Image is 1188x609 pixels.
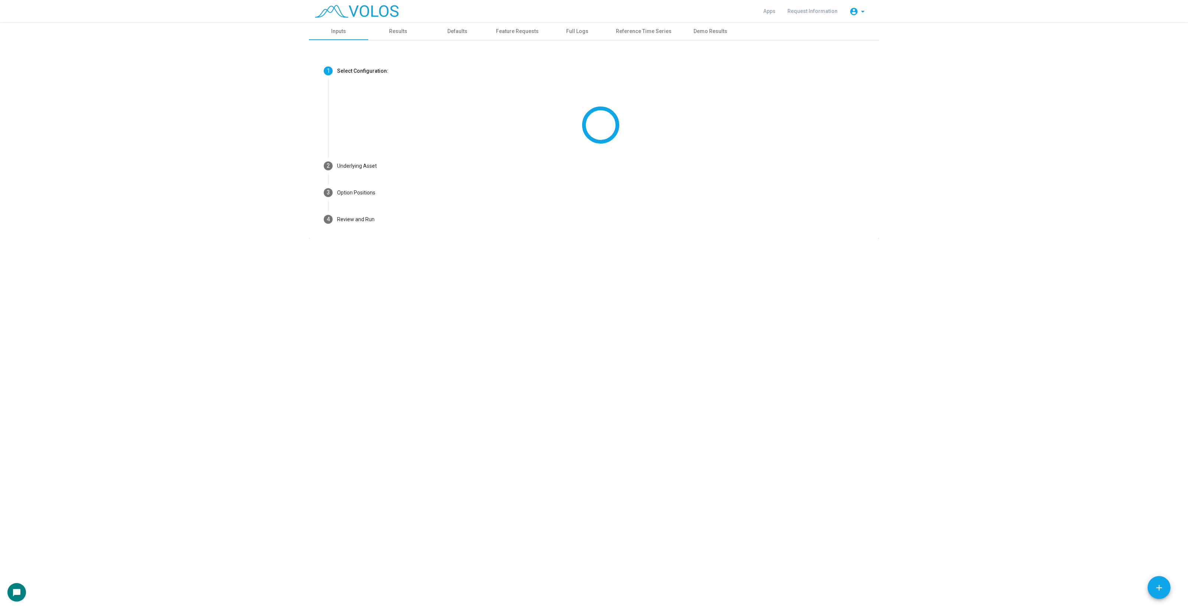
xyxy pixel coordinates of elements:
[849,7,858,16] mat-icon: account_circle
[327,189,330,196] span: 3
[693,27,727,35] div: Demo Results
[337,67,388,75] div: Select Configuration:
[616,27,672,35] div: Reference Time Series
[12,588,21,597] mat-icon: chat_bubble
[496,27,539,35] div: Feature Requests
[337,216,375,223] div: Review and Run
[763,8,776,14] span: Apps
[1148,576,1171,599] button: Add icon
[331,27,346,35] div: Inputs
[1154,583,1164,593] mat-icon: add
[781,4,843,18] a: Request Information
[566,27,588,35] div: Full Logs
[787,8,838,14] span: Request Information
[389,27,407,35] div: Results
[327,216,330,223] span: 4
[757,4,781,18] a: Apps
[337,189,375,197] div: Option Positions
[327,67,330,74] span: 1
[327,162,330,169] span: 2
[858,7,867,16] mat-icon: arrow_drop_down
[337,162,377,170] div: Underlying Asset
[447,27,467,35] div: Defaults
